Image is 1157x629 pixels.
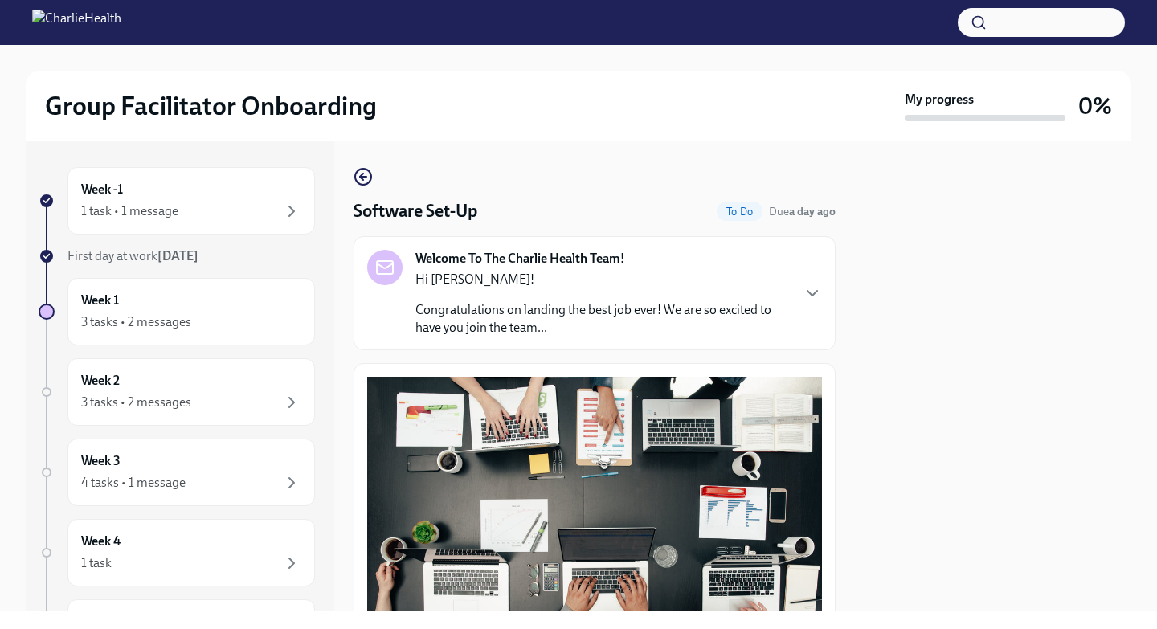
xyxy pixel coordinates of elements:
[81,554,112,572] div: 1 task
[81,181,123,198] h6: Week -1
[39,278,315,345] a: Week 13 tasks • 2 messages
[39,519,315,586] a: Week 41 task
[769,205,836,219] span: Due
[769,204,836,219] span: August 19th, 2025 10:00
[905,91,974,108] strong: My progress
[1078,92,1112,120] h3: 0%
[39,358,315,426] a: Week 23 tasks • 2 messages
[32,10,121,35] img: CharlieHealth
[415,301,790,337] p: Congratulations on landing the best job ever! We are so excited to have you join the team...
[81,372,120,390] h6: Week 2
[81,452,121,470] h6: Week 3
[67,248,198,263] span: First day at work
[81,202,178,220] div: 1 task • 1 message
[45,90,377,122] h2: Group Facilitator Onboarding
[81,292,119,309] h6: Week 1
[415,271,790,288] p: Hi [PERSON_NAME]!
[157,248,198,263] strong: [DATE]
[81,474,186,492] div: 4 tasks • 1 message
[354,199,477,223] h4: Software Set-Up
[81,313,191,331] div: 3 tasks • 2 messages
[81,533,121,550] h6: Week 4
[39,247,315,265] a: First day at work[DATE]
[81,394,191,411] div: 3 tasks • 2 messages
[39,439,315,506] a: Week 34 tasks • 1 message
[39,167,315,235] a: Week -11 task • 1 message
[789,205,836,219] strong: a day ago
[717,206,762,218] span: To Do
[415,250,625,268] strong: Welcome To The Charlie Health Team!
